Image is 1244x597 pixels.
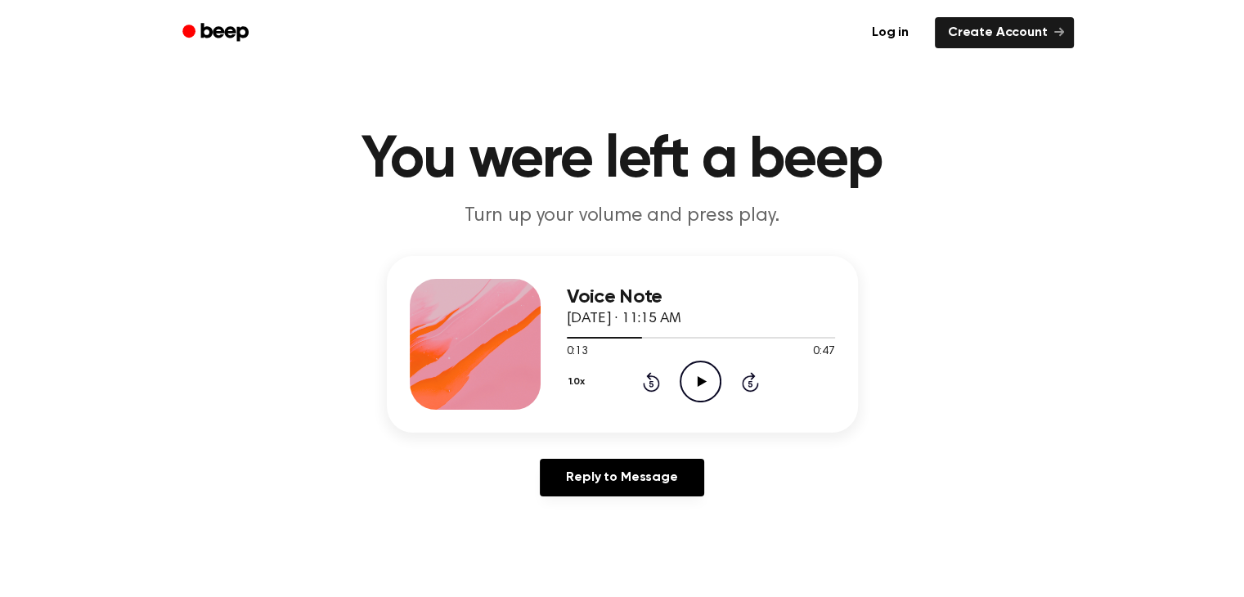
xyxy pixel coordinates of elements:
h3: Voice Note [567,286,835,308]
a: Create Account [935,17,1074,48]
a: Beep [171,17,263,49]
span: [DATE] · 11:15 AM [567,312,681,326]
h1: You were left a beep [204,131,1041,190]
button: 1.0x [567,368,591,396]
span: 0:13 [567,343,588,361]
a: Log in [856,14,925,52]
p: Turn up your volume and press play. [308,203,936,230]
span: 0:47 [813,343,834,361]
a: Reply to Message [540,459,703,496]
